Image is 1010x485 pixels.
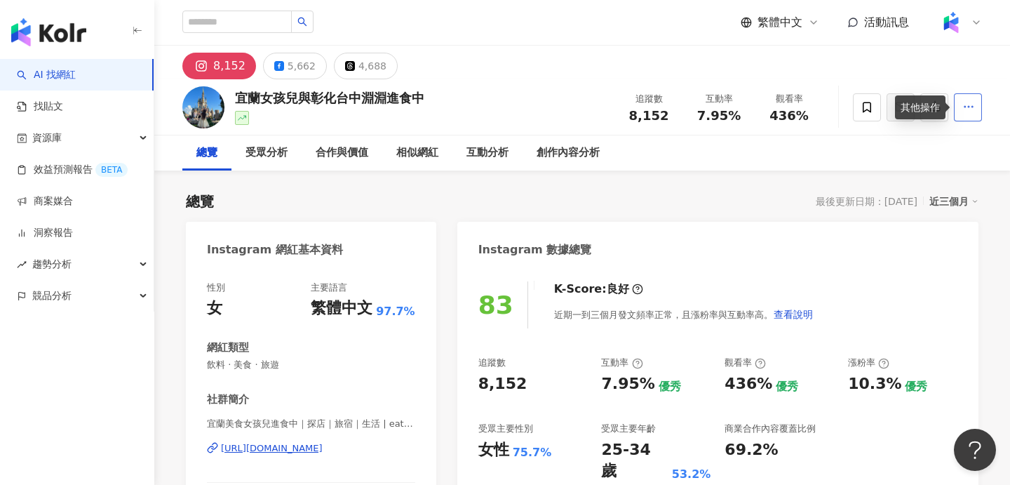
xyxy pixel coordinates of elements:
[622,92,675,106] div: 追蹤數
[757,15,802,30] span: 繁體中文
[537,145,600,161] div: 創作內容分析
[297,17,307,27] span: search
[769,109,809,123] span: 436%
[17,100,63,114] a: 找貼文
[182,53,256,79] button: 8,152
[207,281,225,294] div: 性別
[672,467,711,482] div: 53.2%
[905,379,927,394] div: 優秀
[864,15,909,29] span: 活動訊息
[478,423,533,435] div: 受眾主要性別
[607,281,629,297] div: 良好
[601,373,654,395] div: 7.95%
[11,18,86,46] img: logo
[601,357,642,369] div: 互動率
[466,145,509,161] div: 互動分析
[207,392,249,407] div: 社群簡介
[895,95,945,119] div: 其他操作
[773,300,814,328] button: 查看說明
[207,298,222,319] div: 女
[196,145,217,161] div: 總覽
[513,445,552,460] div: 75.7%
[848,357,889,369] div: 漲粉率
[311,298,372,319] div: 繁體中文
[725,357,766,369] div: 觀看率
[554,300,814,328] div: 近期一到三個月發文頻率正常，且漲粉率與互動率高。
[478,357,506,369] div: 追蹤數
[186,192,214,211] div: 總覽
[235,89,424,107] div: 宜蘭女孩兒與彰化台中淵淵進食中
[478,373,527,395] div: 8,152
[358,56,386,76] div: 4,688
[938,9,964,36] img: Kolr%20app%20icon%20%281%29.png
[334,53,398,79] button: 4,688
[725,439,778,461] div: 69.2%
[263,53,327,79] button: 5,662
[245,145,288,161] div: 受眾分析
[692,92,746,106] div: 互動率
[182,86,224,128] img: KOL Avatar
[32,280,72,312] span: 競品分析
[376,304,415,319] span: 97.7%
[207,340,249,355] div: 網紅類型
[17,68,76,82] a: searchAI 找網紅
[478,242,592,258] div: Instagram 數據總覽
[725,373,772,395] div: 436%
[929,192,978,211] div: 近三個月
[478,291,513,319] div: 83
[17,163,128,177] a: 效益預測報告BETA
[601,439,668,483] div: 25-34 歲
[207,242,343,258] div: Instagram 網紅基本資料
[601,423,656,435] div: 受眾主要年齡
[954,429,996,471] iframe: Help Scout Beacon - Open
[213,56,245,76] div: 8,152
[774,309,813,320] span: 查看說明
[311,281,347,294] div: 主要語言
[32,248,72,280] span: 趨勢分析
[848,373,901,395] div: 10.3%
[697,109,741,123] span: 7.95%
[776,379,798,394] div: 優秀
[629,108,669,123] span: 8,152
[17,226,73,240] a: 洞察報告
[725,423,816,435] div: 商業合作內容覆蓋比例
[221,442,323,455] div: [URL][DOMAIN_NAME]
[207,359,415,371] span: 飲料 · 美食 · 旅遊
[207,418,415,430] span: 宜蘭美食女孩兒進食中｜探店｜旅宿｜生活 | eating_inging
[762,92,816,106] div: 觀看率
[32,122,62,154] span: 資源庫
[659,379,681,394] div: 優秀
[207,442,415,455] a: [URL][DOMAIN_NAME]
[17,194,73,208] a: 商案媒合
[316,145,368,161] div: 合作與價值
[816,196,917,207] div: 最後更新日期：[DATE]
[554,281,643,297] div: K-Score :
[478,439,509,461] div: 女性
[396,145,438,161] div: 相似網紅
[17,260,27,270] span: rise
[288,56,316,76] div: 5,662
